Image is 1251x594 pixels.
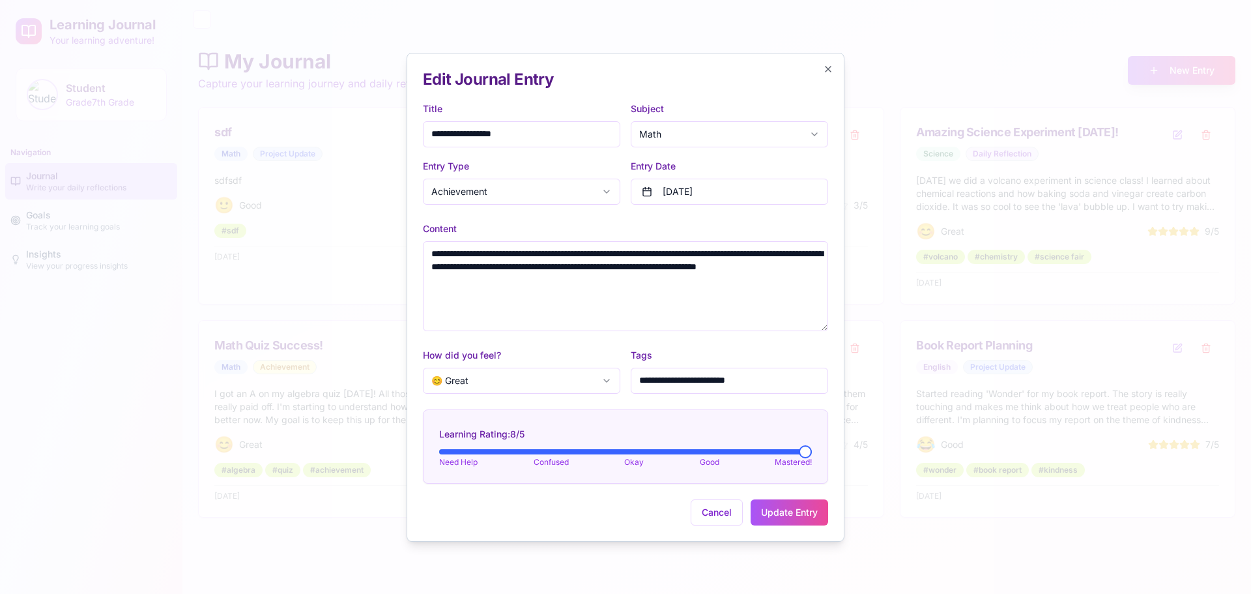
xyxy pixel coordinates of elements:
label: Learning Rating: 8 /5 [439,428,525,439]
span: Okay [624,457,644,468]
span: Need Help [439,457,478,468]
label: Title [423,103,442,114]
label: Content [423,223,457,234]
button: Update Entry [751,499,828,526]
h2: Edit Journal Entry [423,69,828,90]
label: Entry Date [631,160,676,171]
button: [DATE] [631,179,828,205]
span: Good [700,457,719,468]
label: Tags [631,349,652,361]
span: Confused [534,457,569,468]
span: Mastered! [775,457,812,468]
button: Cancel [691,499,743,526]
label: Subject [631,103,664,114]
label: How did you feel? [423,349,501,361]
label: Entry Type [423,160,469,171]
